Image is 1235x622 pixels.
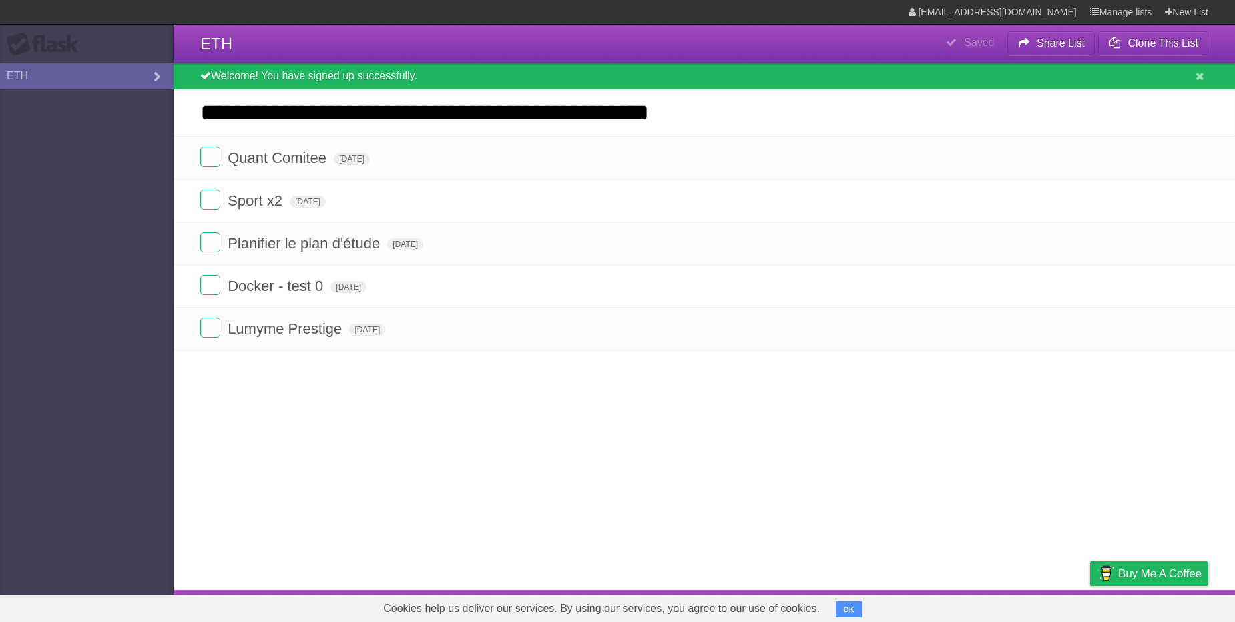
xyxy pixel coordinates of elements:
span: ETH [200,35,232,53]
a: Privacy [1073,593,1107,619]
a: Developers [957,593,1011,619]
label: Done [200,190,220,210]
label: Done [200,275,220,295]
label: Done [200,318,220,338]
span: [DATE] [330,281,366,293]
span: Planifier le plan d'étude [228,235,383,252]
button: Share List [1007,31,1095,55]
div: Welcome! You have signed up successfully. [174,63,1235,89]
span: Cookies help us deliver our services. By using our services, you agree to our use of cookies. [370,595,833,622]
b: Share List [1037,37,1085,49]
span: Docker - test 0 [228,278,326,294]
label: Done [200,232,220,252]
label: Done [200,147,220,167]
a: Buy me a coffee [1090,561,1208,586]
span: [DATE] [387,238,423,250]
button: OK [836,601,862,617]
span: Sport x2 [228,192,286,209]
span: Quant Comitee [228,149,330,166]
span: [DATE] [334,153,370,165]
div: Flask [7,33,87,57]
span: [DATE] [349,324,385,336]
a: About [913,593,941,619]
span: [DATE] [290,196,326,208]
a: Suggest a feature [1124,593,1208,619]
button: Clone This List [1098,31,1208,55]
a: Terms [1027,593,1057,619]
span: Buy me a coffee [1118,562,1202,585]
b: Clone This List [1128,37,1198,49]
span: Lumyme Prestige [228,320,345,337]
img: Buy me a coffee [1097,562,1115,585]
b: Saved [964,37,994,48]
